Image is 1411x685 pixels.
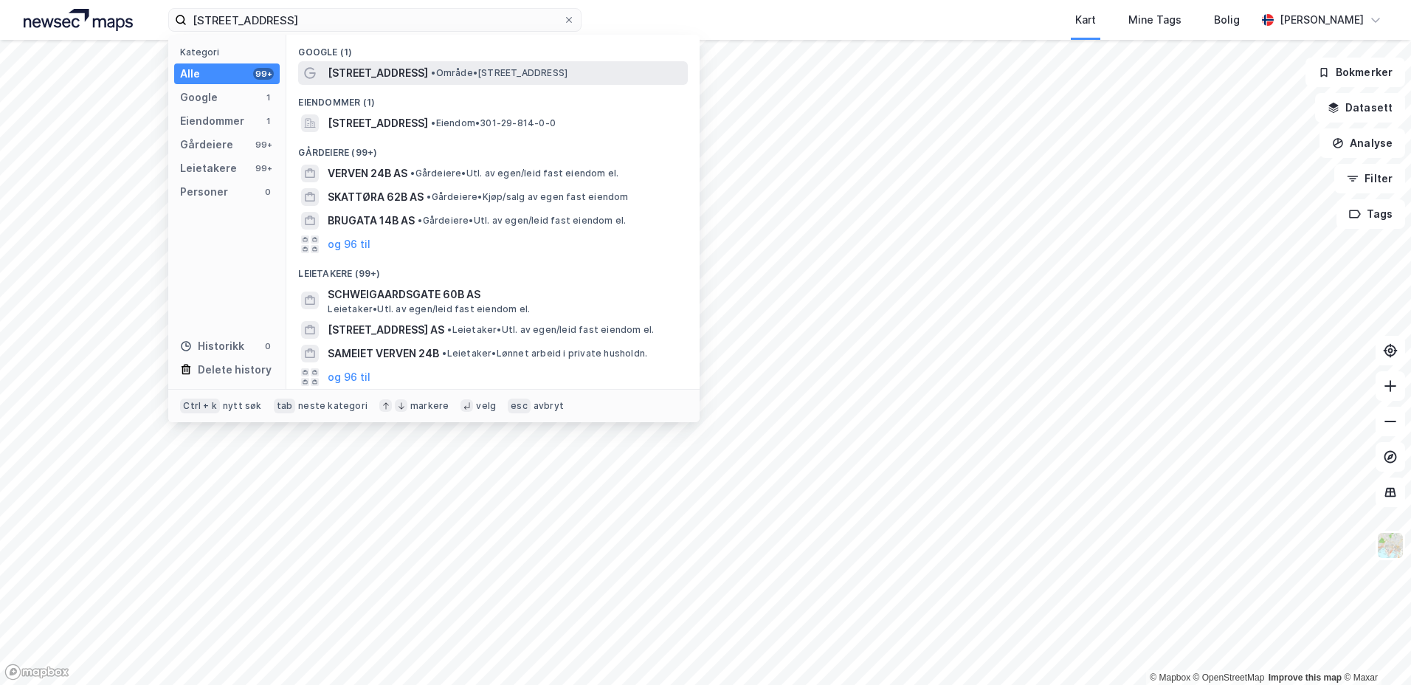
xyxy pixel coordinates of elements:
span: Leietaker • Utl. av egen/leid fast eiendom el. [328,303,530,315]
a: Mapbox [1150,672,1190,683]
span: [STREET_ADDRESS] [328,64,428,82]
span: Leietaker • Utl. av egen/leid fast eiendom el. [447,324,654,336]
input: Søk på adresse, matrikkel, gårdeiere, leietakere eller personer [187,9,563,31]
span: Leietaker • Lønnet arbeid i private husholdn. [442,348,647,359]
span: BRUGATA 14B AS [328,212,415,230]
span: • [431,67,435,78]
button: Analyse [1319,128,1405,158]
span: • [442,348,446,359]
span: [STREET_ADDRESS] AS [328,321,444,339]
div: 1 [262,92,274,103]
div: Google [180,89,218,106]
div: Personer [180,183,228,201]
div: Kategori [180,47,280,58]
div: 0 [262,340,274,352]
div: avbryt [534,400,564,412]
img: logo.a4113a55bc3d86da70a041830d287a7e.svg [24,9,133,31]
div: Eiendommer (1) [286,85,700,111]
div: Mine Tags [1128,11,1181,29]
button: Bokmerker [1305,58,1405,87]
iframe: Chat Widget [1337,614,1411,685]
div: Alle [180,65,200,83]
div: tab [274,399,296,413]
span: Gårdeiere • Utl. av egen/leid fast eiendom el. [410,168,618,179]
img: Z [1376,531,1404,560]
span: Eiendom • 301-29-814-0-0 [431,117,556,129]
div: Kontrollprogram for chat [1337,614,1411,685]
div: Gårdeiere [180,136,233,154]
div: Leietakere (99+) [286,256,700,283]
div: Eiendommer [180,112,244,130]
div: Leietakere [180,159,237,177]
div: Historikk [180,337,244,355]
div: 99+ [253,162,274,174]
button: Datasett [1315,93,1405,123]
div: nytt søk [223,400,262,412]
span: SCHWEIGAARDSGATE 60B AS [328,286,682,303]
span: • [418,215,422,226]
a: Mapbox homepage [4,664,69,681]
span: VERVEN 24B AS [328,165,407,182]
div: Gårdeiere (99+) [286,135,700,162]
div: Google (1) [286,35,700,61]
div: 1 [262,115,274,127]
button: Filter [1334,164,1405,193]
span: • [447,324,452,335]
span: [STREET_ADDRESS] [328,114,428,132]
div: Bolig [1214,11,1240,29]
a: OpenStreetMap [1193,672,1265,683]
span: • [410,168,415,179]
span: SAMEIET VERVEN 24B [328,345,439,362]
a: Improve this map [1269,672,1342,683]
div: Ctrl + k [180,399,220,413]
div: Delete history [198,361,272,379]
span: Gårdeiere • Kjøp/salg av egen fast eiendom [427,191,628,203]
button: og 96 til [328,368,370,386]
div: 99+ [253,68,274,80]
span: • [427,191,431,202]
div: esc [508,399,531,413]
button: og 96 til [328,235,370,253]
button: Tags [1336,199,1405,229]
span: SKATTØRA 62B AS [328,188,424,206]
div: neste kategori [298,400,368,412]
div: 99+ [253,139,274,151]
div: [PERSON_NAME] [1280,11,1364,29]
div: Kart [1075,11,1096,29]
span: Gårdeiere • Utl. av egen/leid fast eiendom el. [418,215,626,227]
span: Område • [STREET_ADDRESS] [431,67,567,79]
div: velg [476,400,496,412]
span: • [431,117,435,128]
div: markere [410,400,449,412]
div: 0 [262,186,274,198]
